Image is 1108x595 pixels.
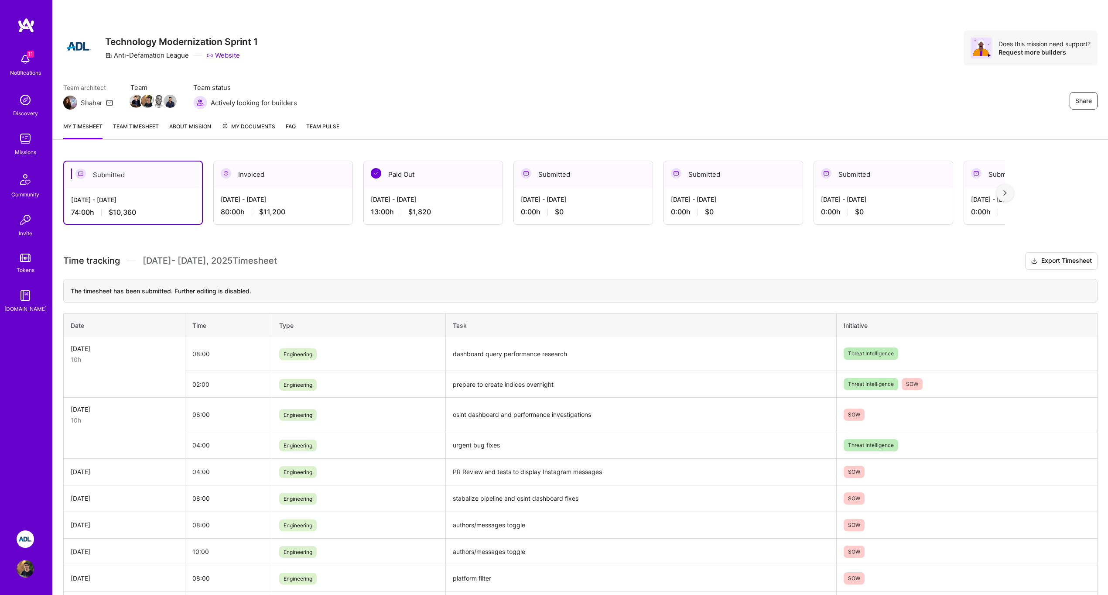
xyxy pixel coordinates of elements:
th: Initiative [837,313,1098,337]
div: The timesheet has been submitted. Further editing is disabled. [63,279,1098,303]
img: Actively looking for builders [193,96,207,110]
div: [DATE] - [DATE] [671,195,796,204]
span: Team architect [63,83,113,92]
td: 08:00 [185,485,272,512]
span: SOW [902,378,923,390]
span: Engineering [279,409,317,421]
img: Submitted [821,168,831,179]
a: ADL: Technology Modernization Sprint 1 [14,530,36,548]
span: SOW [844,409,865,421]
div: Paid Out [364,161,503,188]
div: 13:00 h [371,207,496,217]
span: [DATE] - [DATE] , 2025 Timesheet [143,255,277,266]
th: Time [185,313,272,337]
img: User Avatar [17,560,34,578]
div: [DATE] - [DATE] [221,195,345,204]
img: logo [17,17,35,33]
span: $0 [855,207,864,217]
a: Team timesheet [113,122,159,139]
td: 08:00 [185,337,272,371]
img: Invite [17,211,34,229]
span: Team status [193,83,297,92]
td: urgent bug fixes [446,432,837,458]
td: osint dashboard and performance investigations [446,398,837,432]
div: 0:00 h [821,207,946,217]
span: $0 [705,207,714,217]
div: [DATE] [71,574,178,583]
span: $10,360 [109,208,136,217]
div: 10h [71,416,178,425]
span: Share [1075,96,1092,105]
a: About Mission [169,122,211,139]
img: Team Architect [63,96,77,110]
div: Anti-Defamation League [105,51,189,60]
img: Submitted [75,169,86,179]
td: 04:00 [185,458,272,485]
i: icon Mail [106,99,113,106]
i: icon Download [1031,257,1038,266]
img: right [1003,190,1007,196]
img: Team Member Avatar [152,95,165,108]
span: Engineering [279,573,317,585]
div: [DATE] - [DATE] [821,195,946,204]
span: Threat Intelligence [844,347,898,360]
img: ADL: Technology Modernization Sprint 1 [17,530,34,548]
th: Date [64,313,185,337]
span: SOW [844,572,865,585]
td: 02:00 [185,371,272,398]
img: teamwork [17,130,34,148]
img: Paid Out [371,168,381,179]
div: [DATE] - [DATE] [71,195,195,204]
button: Export Timesheet [1025,252,1098,270]
span: Engineering [279,466,317,478]
div: [DATE] [71,520,178,530]
div: [DATE] [71,467,178,476]
img: discovery [17,91,34,109]
img: Team Member Avatar [130,95,143,108]
span: My Documents [222,122,275,131]
div: Does this mission need support? [999,40,1091,48]
a: User Avatar [14,560,36,578]
div: [DATE] - [DATE] [521,195,646,204]
a: Team Pulse [306,122,339,139]
th: Task [446,313,837,337]
span: SOW [844,546,865,558]
span: $11,200 [259,207,285,217]
td: stabalize pipeline and osint dashboard fixes [446,485,837,512]
span: Engineering [279,546,317,558]
div: [DATE] [71,494,178,503]
span: Threat Intelligence [844,439,898,451]
td: PR Review and tests to display Instagram messages [446,458,837,485]
span: $1,820 [408,207,431,217]
span: Engineering [279,493,317,505]
a: Team Member Avatar [164,94,176,109]
div: Request more builders [999,48,1091,56]
div: Submitted [514,161,653,188]
td: platform filter [446,565,837,592]
div: Invoiced [214,161,352,188]
div: Discovery [13,109,38,118]
div: [DATE] [71,405,178,414]
div: 0:00 h [671,207,796,217]
img: Submitted [521,168,531,179]
div: 74:00 h [71,208,195,217]
div: [DATE] - [DATE] [371,195,496,204]
a: FAQ [286,122,296,139]
span: Engineering [279,519,317,531]
td: 04:00 [185,432,272,458]
img: Submitted [671,168,681,179]
span: $0 [555,207,564,217]
a: Team Member Avatar [142,94,153,109]
span: Time tracking [63,255,120,266]
span: SOW [844,519,865,531]
td: 10:00 [185,538,272,565]
h3: Technology Modernization Sprint 1 [105,36,258,47]
span: Threat Intelligence [844,378,898,390]
img: tokens [20,254,31,262]
a: My Documents [222,122,275,139]
span: Engineering [279,440,317,451]
span: Team Pulse [306,123,339,130]
div: [DATE] [71,547,178,556]
img: Team Member Avatar [141,95,154,108]
div: Submitted [814,161,953,188]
